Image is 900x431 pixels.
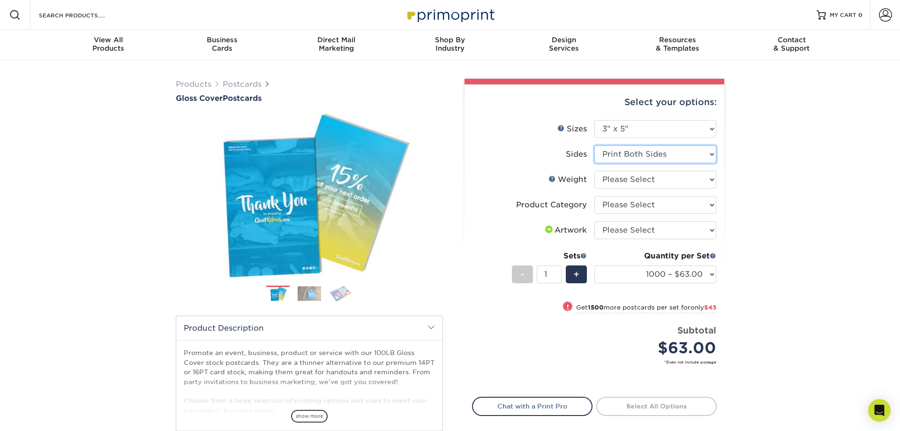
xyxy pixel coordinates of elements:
small: Get more postcards per set for [576,304,716,313]
span: ! [567,302,569,312]
div: Artwork [543,225,587,236]
div: Marketing [279,36,393,53]
div: Quantity per Set [594,250,716,262]
div: $63.00 [601,337,716,359]
img: Postcards 03 [329,285,352,302]
div: Select your options: [472,84,717,120]
img: Primoprint [403,5,497,25]
img: Postcards 01 [266,287,290,302]
span: Business [165,36,279,44]
a: Gloss CoverPostcards [176,94,443,103]
a: Chat with a Print Pro [472,397,592,416]
a: Products [176,80,211,89]
div: Sides [566,149,587,160]
span: Direct Mail [279,36,393,44]
a: Direct MailMarketing [279,30,393,60]
span: Resources [621,36,735,44]
span: Shop By [393,36,507,44]
h1: Postcards [176,94,443,103]
div: Services [507,36,621,53]
span: 0 [858,12,862,18]
img: Gloss Cover 01 [176,107,443,285]
div: Cards [165,36,279,53]
div: Sizes [557,123,587,135]
input: SEARCH PRODUCTS..... [38,9,129,21]
span: Contact [735,36,848,44]
div: Product Category [516,199,587,211]
span: Design [507,36,621,44]
div: & Templates [621,36,735,53]
a: View AllProducts [52,30,165,60]
strong: Subtotal [677,325,716,335]
div: & Support [735,36,848,53]
span: Gloss Cover [176,94,223,103]
h2: Product Description [176,316,442,340]
span: View All [52,36,165,44]
img: Postcards 02 [298,286,321,301]
span: $43 [704,304,716,311]
a: Postcards [223,80,262,89]
a: DesignServices [507,30,621,60]
a: BusinessCards [165,30,279,60]
a: Resources& Templates [621,30,735,60]
iframe: Google Customer Reviews [2,402,80,428]
span: + [573,267,579,281]
div: Industry [393,36,507,53]
p: Promote an event, business, product or service with our 100LB Gloss Cover stock postcards. They a... [184,348,435,415]
span: - [520,267,525,281]
a: Shop ByIndustry [393,30,507,60]
div: Sets [512,250,587,262]
span: MY CART [830,11,856,19]
a: Select All Options [596,397,717,416]
small: *Does not include postage [480,359,716,365]
a: Contact& Support [735,30,848,60]
span: show more [291,410,328,423]
strong: 1500 [588,304,604,311]
div: Weight [548,174,587,185]
span: only [690,304,716,311]
div: Open Intercom Messenger [868,399,891,422]
div: Products [52,36,165,53]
